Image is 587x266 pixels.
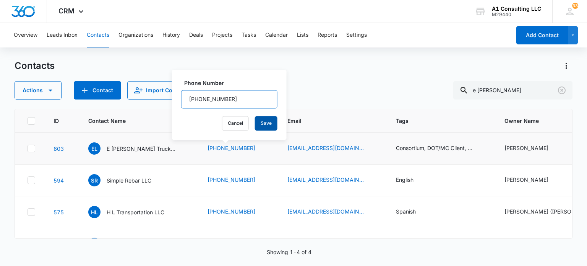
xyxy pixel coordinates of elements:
[255,116,277,131] button: Save
[396,207,430,217] div: Tags - Spanish - Select to Edit Field
[572,3,578,9] span: 33
[74,81,121,100] button: Add Contact
[504,176,562,185] div: Owner Name - Gustavo Lopez Vasquez - Select to Edit Field
[396,144,486,153] div: Tags - Consortium, DOT/MC Client, English - Select to Edit Field
[47,23,78,47] button: Leads Inbox
[88,238,101,250] span: LT
[265,23,288,47] button: Calendar
[297,23,308,47] button: Lists
[208,144,255,152] a: [PHONE_NUMBER]
[208,176,255,184] a: [PHONE_NUMBER]
[346,23,367,47] button: Settings
[127,81,197,100] button: Import Contacts
[504,176,548,184] div: [PERSON_NAME]
[54,177,64,184] a: Navigate to contact details page for Simple Rebar LLC
[15,60,55,72] h1: Contacts
[189,23,203,47] button: Deals
[88,206,178,218] div: Contact Name - H L Transportation LLC - Select to Edit Field
[88,142,101,155] span: EL
[287,117,366,125] span: Email
[88,142,189,155] div: Contact Name - E Lopez Trucking LLC - Select to Edit Field
[287,207,364,215] a: [EMAIL_ADDRESS][DOMAIN_NAME]
[58,7,75,15] span: CRM
[162,23,180,47] button: History
[88,117,178,125] span: Contact Name
[516,26,568,44] button: Add Contact
[396,207,416,215] div: Spanish
[396,144,472,152] div: Consortium, DOT/MC Client, English
[54,209,64,215] a: Navigate to contact details page for H L Transportation LLC
[560,60,572,72] button: Actions
[504,144,548,152] div: [PERSON_NAME]
[287,144,378,153] div: Email - elopezllc@hotmail.com - Select to Edit Field
[107,145,175,153] p: E [PERSON_NAME] Trucking LLC
[504,144,562,153] div: Owner Name - Ernesto Lopez - Select to Edit Field
[208,207,269,217] div: Phone Number - (862) 282-8826 - Select to Edit Field
[88,206,101,218] span: HL
[222,116,249,131] button: Cancel
[287,207,378,217] div: Email - hltransportation01@gmail.com - Select to Edit Field
[208,207,255,215] a: [PHONE_NUMBER]
[572,3,578,9] div: notifications count
[242,23,256,47] button: Tasks
[54,117,59,125] span: ID
[118,23,153,47] button: Organizations
[15,81,62,100] button: Actions
[14,23,37,47] button: Overview
[492,6,541,12] div: account name
[492,12,541,17] div: account id
[287,144,364,152] a: [EMAIL_ADDRESS][DOMAIN_NAME]
[54,145,64,152] a: Navigate to contact details page for E Lopez Trucking LLC
[212,23,232,47] button: Projects
[267,248,311,256] p: Showing 1-4 of 4
[396,117,475,125] span: Tags
[453,81,572,100] input: Search Contacts
[208,144,269,153] div: Phone Number - 3474066277 - Select to Edit Field
[396,176,427,185] div: Tags - English - Select to Edit Field
[287,176,364,184] a: [EMAIL_ADDRESS][DOMAIN_NAME]
[504,207,581,215] div: [PERSON_NAME] ([PERSON_NAME] is contact)
[87,23,109,47] button: Contacts
[181,90,277,108] input: Phone Number
[88,174,165,186] div: Contact Name - Simple Rebar LLC - Select to Edit Field
[556,84,568,96] button: Clear
[287,176,378,185] div: Email - simplerebar@gmail.com - Select to Edit Field
[318,23,337,47] button: Reports
[107,208,164,216] p: H L Transportation LLC
[88,174,101,186] span: SR
[184,79,281,87] label: Phone Number
[396,176,413,184] div: English
[88,238,189,250] div: Contact Name - Leah Trucking Corp - Select to Edit Field
[107,176,151,184] p: Simple Rebar LLC
[208,176,269,185] div: Phone Number - 862-228-7070 - Select to Edit Field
